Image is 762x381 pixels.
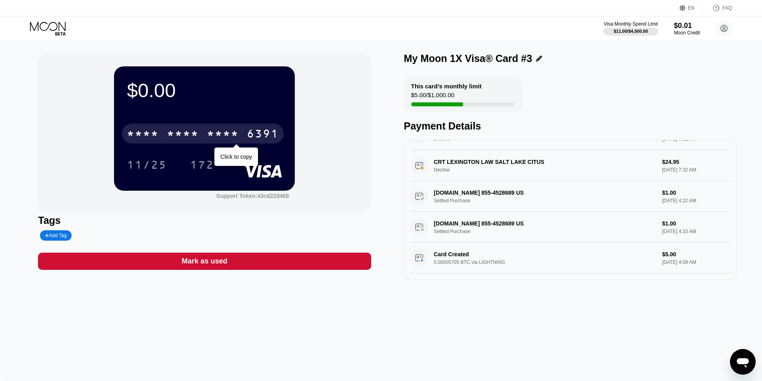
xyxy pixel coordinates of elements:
[411,92,454,102] div: $5.00 / $1,000.00
[722,5,732,11] div: FAQ
[216,193,289,199] div: Support Token:43cd22d469
[216,193,289,199] div: Support Token: 43cd22d469
[674,30,700,36] div: Moon Credit
[40,230,71,241] div: Add Tag
[121,155,173,175] div: 11/25
[411,83,482,90] div: This card’s monthly limit
[604,21,658,36] div: Visa Monthly Spend Limit$11.00/$4,000.00
[247,128,279,141] div: 6391
[38,253,371,270] div: Mark as used
[674,22,700,30] div: $0.01
[614,29,648,34] div: $11.00 / $4,000.00
[127,160,167,172] div: 11/25
[404,53,532,64] div: My Moon 1X Visa® Card #3
[680,4,704,12] div: EN
[220,154,252,160] div: Click to copy
[127,79,282,102] div: $0.00
[190,160,214,172] div: 172
[674,22,700,36] div: $0.01Moon Credit
[604,21,658,27] div: Visa Monthly Spend Limit
[704,4,732,12] div: FAQ
[404,120,737,132] div: Payment Details
[184,155,220,175] div: 172
[730,349,756,375] iframe: Button to launch messaging window
[182,257,227,266] div: Mark as used
[688,5,695,11] div: EN
[38,215,371,226] div: Tags
[45,233,66,238] div: Add Tag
